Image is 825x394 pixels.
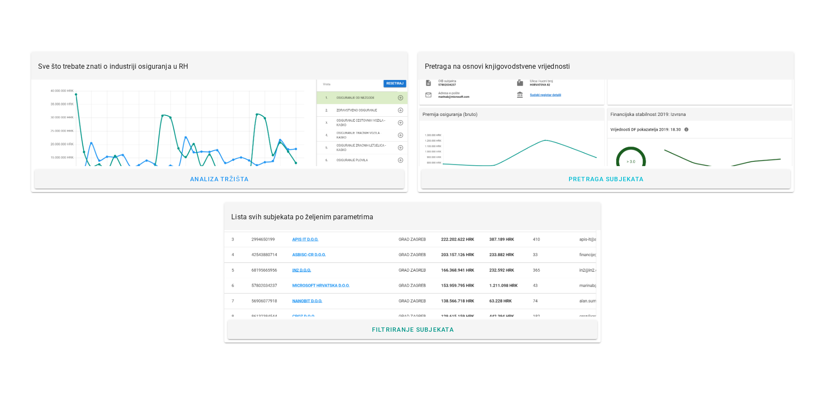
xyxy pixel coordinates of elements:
span: Pretraga na osnovi knjigovodstvene vrijednosti [425,62,570,70]
span: Sve što trebate znati o industriji osiguranja u RH [38,62,188,70]
a: Analiza tržišta [35,170,404,189]
span: Pretraga subjekata [568,176,644,183]
span: Lista svih subjekata po željenim parametrima [231,213,373,221]
span: Analiza tržišta [190,176,249,183]
a: Pretraga subjekata [421,170,791,189]
a: Filtriranje subjekata [228,320,597,339]
span: Filtriranje subjekata [371,326,454,333]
